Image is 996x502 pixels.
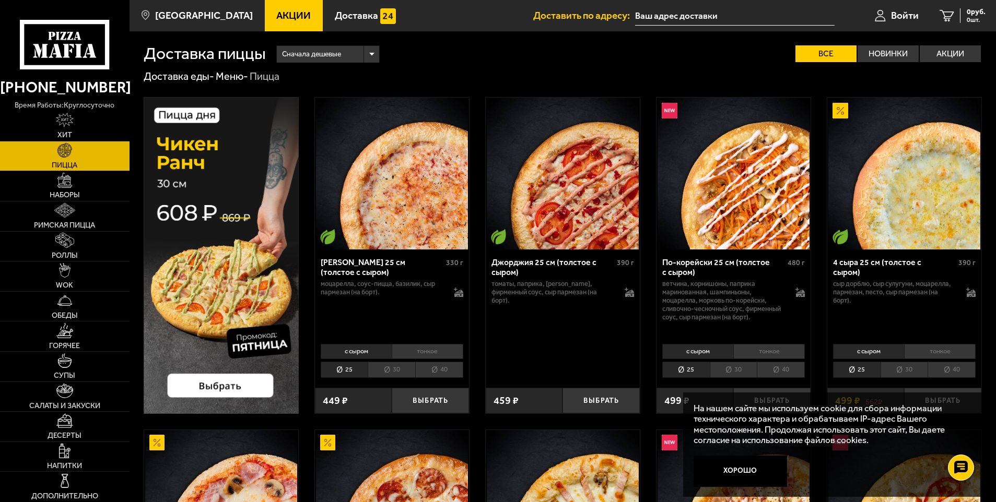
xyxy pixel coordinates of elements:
p: На нашем сайте мы используем cookie для сбора информации технического характера и обрабатываем IP... [694,403,965,446]
span: Салаты и закуски [29,402,100,410]
img: Вегетарианское блюдо [833,229,848,245]
img: Акционный [320,435,336,450]
span: Супы [54,372,75,379]
img: Акционный [833,103,848,118]
span: Войти [891,10,919,20]
img: Джорджия 25 см (толстое с сыром) [487,98,639,249]
input: Ваш адрес доставки [635,6,834,26]
span: [GEOGRAPHIC_DATA] [155,10,253,20]
div: Джорджия 25 см (толстое с сыром) [491,257,614,277]
a: НовинкаПо-корейски 25 см (толстое с сыром) [657,98,811,249]
label: Все [795,45,857,62]
a: Вегетарианское блюдоДжорджия 25 см (толстое с сыром) [486,98,640,249]
label: Новинки [858,45,919,62]
div: По-корейски 25 см (толстое с сыром) [662,257,785,277]
p: моцарелла, соус-пицца, базилик, сыр пармезан (на борт). [321,280,444,296]
span: 499 ₽ [664,396,689,406]
span: 390 г [958,258,976,267]
span: Доставить по адресу: [533,10,635,20]
li: 30 [710,362,757,378]
span: 390 г [617,258,634,267]
span: 459 ₽ [494,396,519,406]
a: Меню- [216,70,248,82]
span: Роллы [52,252,78,259]
span: Доставка [335,10,378,20]
span: 0 руб. [967,8,986,16]
img: 4 сыра 25 см (толстое с сыром) [828,98,980,249]
span: Пицца [52,162,77,169]
p: томаты, паприка, [PERSON_NAME], фирменный соус, сыр пармезан (на борт). [491,280,615,305]
img: 15daf4d41897b9f0e9f617042186c801.svg [380,8,396,24]
li: с сыром [833,344,904,358]
li: тонкое [733,344,805,358]
span: 330 г [446,258,463,267]
li: с сыром [662,344,733,358]
span: Наборы [50,192,80,199]
li: 25 [321,362,368,378]
img: По-корейски 25 см (толстое с сыром) [658,98,810,249]
p: сыр дорблю, сыр сулугуни, моцарелла, пармезан, песто, сыр пармезан (на борт). [833,280,956,305]
button: Хорошо [694,456,787,487]
li: 40 [415,362,463,378]
span: Горячее [49,342,80,350]
li: 40 [928,362,976,378]
h1: Доставка пиццы [144,45,266,62]
span: 0 шт. [967,17,986,23]
img: Новинка [662,435,677,450]
div: Пицца [250,70,279,83]
button: Выбрать [733,388,811,413]
span: Десерты [48,432,81,439]
li: тонкое [392,344,463,358]
li: 30 [368,362,415,378]
li: с сыром [321,344,392,358]
span: Напитки [47,462,82,470]
a: Вегетарианское блюдоМаргарита 25 см (толстое с сыром) [315,98,469,249]
span: Хит [57,132,72,139]
span: 480 г [788,258,805,267]
button: Выбрать [904,388,981,413]
img: Новинка [662,103,677,118]
span: WOK [56,282,73,289]
span: Обеды [52,312,78,319]
img: Вегетарианское блюдо [320,229,336,245]
button: Выбрать [563,388,640,413]
img: Маргарита 25 см (толстое с сыром) [316,98,468,249]
li: тонкое [904,344,976,358]
img: Акционный [149,435,165,450]
div: 4 сыра 25 см (толстое с сыром) [833,257,956,277]
p: ветчина, корнишоны, паприка маринованная, шампиньоны, моцарелла, морковь по-корейски, сливочно-че... [662,280,786,321]
li: 30 [881,362,928,378]
span: Дополнительно [31,493,98,500]
span: Римская пицца [34,222,95,229]
div: [PERSON_NAME] 25 см (толстое с сыром) [321,257,443,277]
label: Акции [920,45,981,62]
button: Выбрать [392,388,469,413]
li: 25 [833,362,881,378]
img: Вегетарианское блюдо [491,229,507,245]
li: 40 [757,362,805,378]
span: 449 ₽ [323,396,348,406]
li: 25 [662,362,710,378]
a: Доставка еды- [144,70,214,82]
span: Сначала дешевые [282,44,341,64]
a: АкционныйВегетарианское блюдо4 сыра 25 см (толстое с сыром) [827,98,981,249]
span: Акции [276,10,311,20]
